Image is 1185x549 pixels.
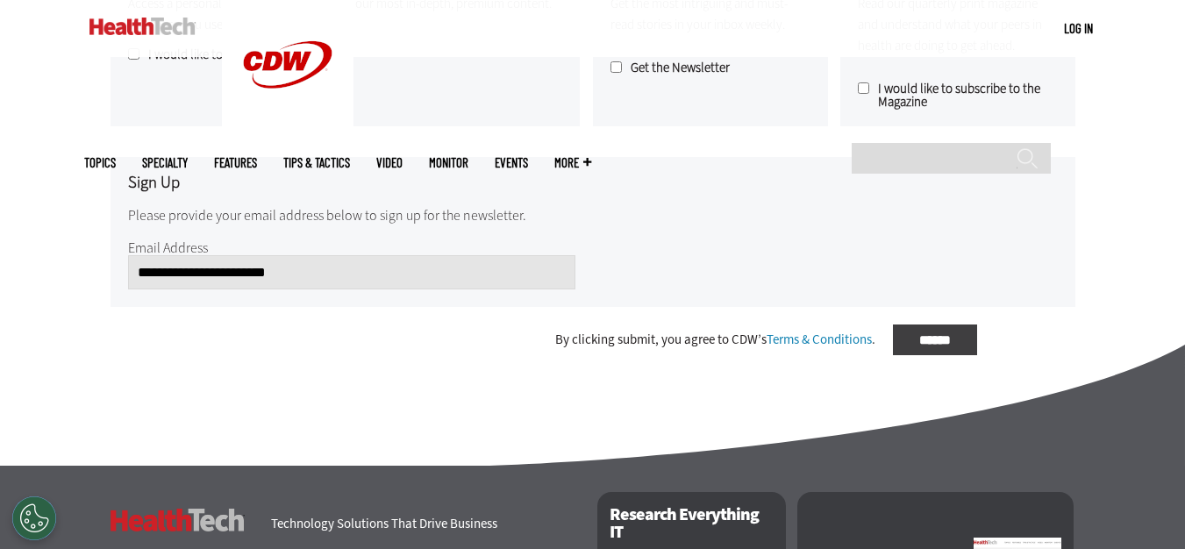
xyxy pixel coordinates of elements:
[283,156,350,169] a: Tips & Tactics
[1064,20,1093,36] a: Log in
[142,156,188,169] span: Specialty
[495,156,528,169] a: Events
[555,333,875,346] div: By clicking submit, you agree to CDW’s .
[1064,19,1093,38] div: User menu
[84,156,116,169] span: Topics
[89,18,196,35] img: Home
[376,156,403,169] a: Video
[554,156,591,169] span: More
[12,496,56,540] div: Cookies Settings
[222,116,353,134] a: CDW
[993,329,1071,349] div: Processing...
[12,496,56,540] button: Open Preferences
[214,156,257,169] a: Features
[429,156,468,169] a: MonITor
[271,517,575,531] h4: Technology Solutions That Drive Business
[128,239,208,257] label: Email Address
[767,331,872,348] a: Terms & Conditions
[111,509,245,531] h3: HealthTech
[128,204,1058,227] p: Please provide your email address below to sign up for the newsletter.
